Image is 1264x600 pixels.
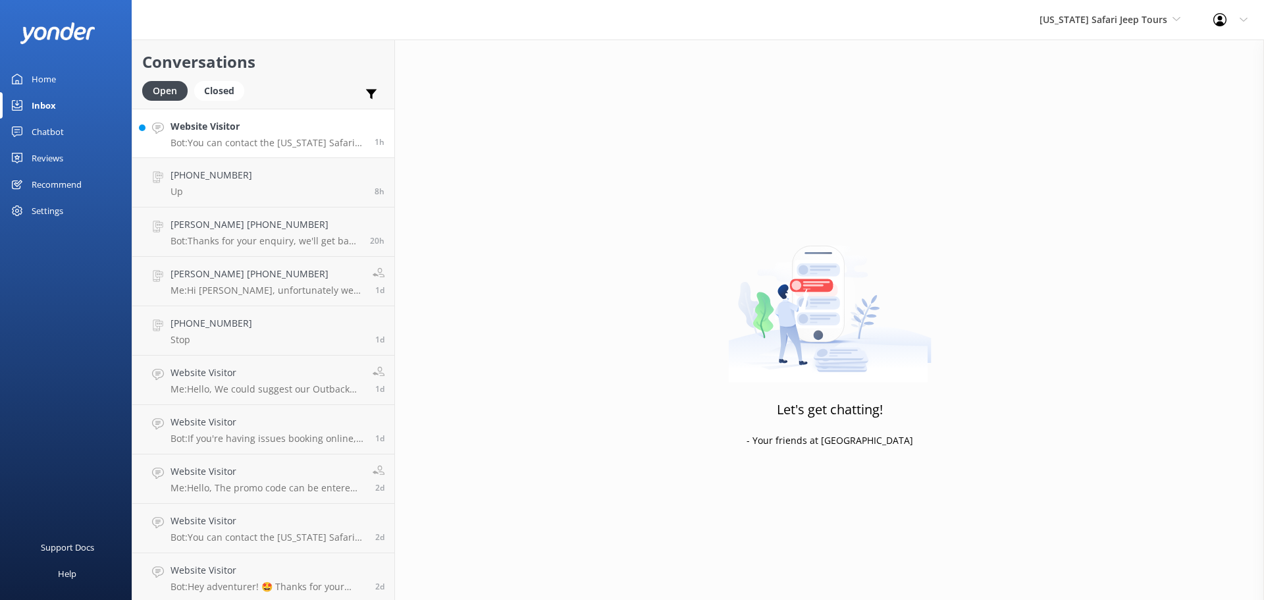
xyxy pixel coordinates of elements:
div: Home [32,66,56,92]
span: Sep 08 2025 04:12pm (UTC -07:00) America/Phoenix [375,433,384,444]
a: Website VisitorBot:If you're having issues booking online, please contact the [US_STATE] Safari J... [132,405,394,454]
a: Website VisitorMe:Hello, The promo code can be entered on the booking page during checkout, in th... [132,454,394,504]
p: - Your friends at [GEOGRAPHIC_DATA] [747,433,913,448]
h4: Website Visitor [171,119,365,134]
p: Up [171,186,252,198]
p: Bot: Thanks for your enquiry, we'll get back to you as soon as we can during opening hours. [171,235,360,247]
div: Recommend [32,171,82,198]
p: Me: Hello, The promo code can be entered on the booking page during checkout, in the promo code s... [171,482,363,494]
h4: [PHONE_NUMBER] [171,316,252,331]
h4: Website Visitor [171,415,365,429]
span: Sep 10 2025 01:51pm (UTC -07:00) America/Phoenix [375,136,384,148]
div: Help [58,560,76,587]
h2: Conversations [142,49,384,74]
h4: [PERSON_NAME] [PHONE_NUMBER] [171,217,360,232]
p: Bot: Hey adventurer! 🤩 Thanks for your message, we'll get back to you as soon as we can. You're a... [171,581,365,593]
h4: [PHONE_NUMBER] [171,168,252,182]
div: Reviews [32,145,63,171]
div: Support Docs [41,534,94,560]
p: Stop [171,334,252,346]
h4: Website Visitor [171,366,363,380]
a: Open [142,83,194,97]
h4: Website Visitor [171,514,365,528]
div: Chatbot [32,119,64,145]
a: [PHONE_NUMBER]Up8h [132,158,394,207]
a: [PERSON_NAME] [PHONE_NUMBER]Bot:Thanks for your enquiry, we'll get back to you as soon as we can ... [132,207,394,257]
span: Sep 10 2025 06:28am (UTC -07:00) America/Phoenix [375,186,384,197]
p: Me: Hi [PERSON_NAME], unfortunately we do not offer any tours up to [GEOGRAPHIC_DATA]. You can ho... [171,285,363,296]
p: Bot: If you're having issues booking online, please contact the [US_STATE] Safari Jeep Tours team... [171,433,365,445]
div: Closed [194,81,244,101]
img: artwork of a man stealing a conversation from at giant smartphone [728,218,932,383]
a: Closed [194,83,251,97]
h4: Website Visitor [171,563,365,578]
h4: [PERSON_NAME] [PHONE_NUMBER] [171,267,363,281]
a: Website VisitorBot:You can contact the [US_STATE] Safari Jeep Tours team at [PHONE_NUMBER] or ema... [132,504,394,553]
div: Inbox [32,92,56,119]
span: Sep 08 2025 02:08pm (UTC -07:00) America/Phoenix [375,482,384,493]
h3: Let's get chatting! [777,399,883,420]
a: [PERSON_NAME] [PHONE_NUMBER]Me:Hi [PERSON_NAME], unfortunately we do not offer any tours up to [G... [132,257,394,306]
h4: Website Visitor [171,464,363,479]
span: Sep 09 2025 10:29am (UTC -07:00) America/Phoenix [375,285,384,296]
p: Me: Hello, We could suggest our Outback trail. It is a Mild Offroad tour. - Thanks, NS [171,383,363,395]
span: Sep 08 2025 05:01pm (UTC -07:00) America/Phoenix [375,383,384,395]
div: Open [142,81,188,101]
span: Sep 08 2025 01:46pm (UTC -07:00) America/Phoenix [375,532,384,543]
a: [PHONE_NUMBER]Stop1d [132,306,394,356]
span: Sep 09 2025 06:17pm (UTC -07:00) America/Phoenix [370,235,384,246]
p: Bot: You can contact the [US_STATE] Safari Jeep Tours team at [PHONE_NUMBER] or email [EMAIL_ADDR... [171,532,365,543]
p: Bot: You can contact the [US_STATE] Safari Jeep Tours team at [PHONE_NUMBER] or email [EMAIL_ADDR... [171,137,365,149]
a: Website VisitorMe:Hello, We could suggest our Outback trail. It is a Mild Offroad tour. - Thanks,... [132,356,394,405]
div: Settings [32,198,63,224]
a: Website VisitorBot:You can contact the [US_STATE] Safari Jeep Tours team at [PHONE_NUMBER] or ema... [132,109,394,158]
img: yonder-white-logo.png [20,22,95,44]
span: Sep 09 2025 06:16am (UTC -07:00) America/Phoenix [375,334,384,345]
span: Sep 08 2025 01:44pm (UTC -07:00) America/Phoenix [375,581,384,592]
span: [US_STATE] Safari Jeep Tours [1040,13,1167,26]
